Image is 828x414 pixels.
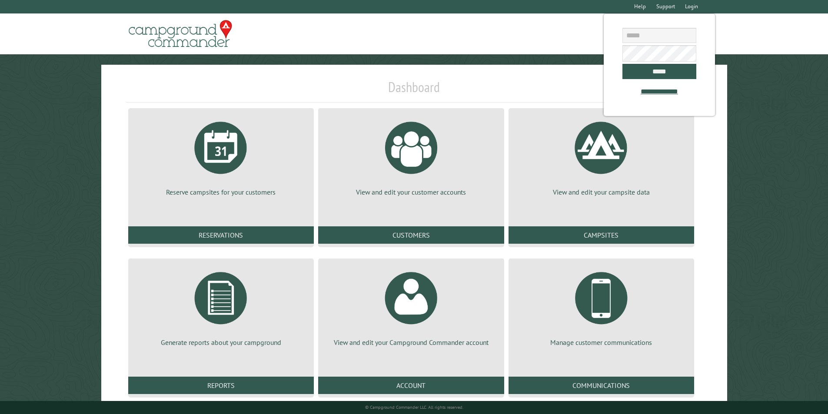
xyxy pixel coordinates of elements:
a: Reports [128,377,314,394]
p: Generate reports about your campground [139,338,303,347]
img: Campground Commander [126,17,235,51]
a: Reserve campsites for your customers [139,115,303,197]
a: View and edit your customer accounts [329,115,493,197]
a: Generate reports about your campground [139,265,303,347]
a: Campsites [509,226,694,244]
a: Reservations [128,226,314,244]
p: Reserve campsites for your customers [139,187,303,197]
a: View and edit your Campground Commander account [329,265,493,347]
a: Manage customer communications [519,265,684,347]
a: Communications [509,377,694,394]
p: Manage customer communications [519,338,684,347]
a: View and edit your campsite data [519,115,684,197]
p: View and edit your campsite data [519,187,684,197]
a: Account [318,377,504,394]
p: View and edit your Campground Commander account [329,338,493,347]
small: © Campground Commander LLC. All rights reserved. [365,404,463,410]
p: View and edit your customer accounts [329,187,493,197]
a: Customers [318,226,504,244]
h1: Dashboard [126,79,702,103]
